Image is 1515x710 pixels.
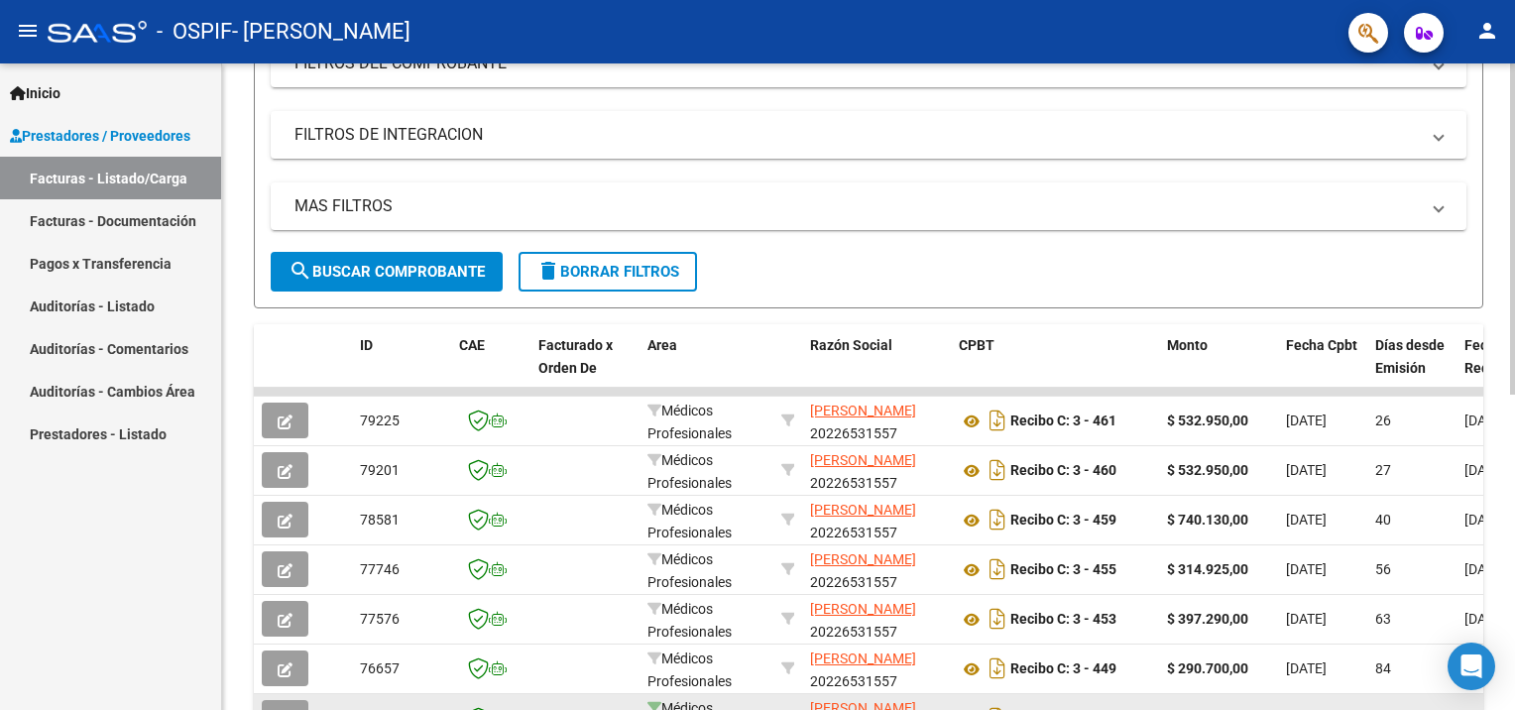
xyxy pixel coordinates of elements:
mat-panel-title: MAS FILTROS [294,195,1419,217]
datatable-header-cell: CPBT [951,324,1159,412]
strong: Recibo C: 3 - 453 [1010,612,1116,628]
span: [PERSON_NAME] [810,551,916,567]
div: 20226531557 [810,449,943,491]
span: [PERSON_NAME] [810,651,916,666]
span: Area [647,337,677,353]
span: [PERSON_NAME] [810,452,916,468]
div: 20226531557 [810,548,943,590]
mat-panel-title: FILTROS DE INTEGRACION [294,124,1419,146]
span: 79225 [360,413,400,428]
span: Médicos Profesionales [647,601,732,640]
div: 20226531557 [810,648,943,689]
datatable-header-cell: Días desde Emisión [1367,324,1457,412]
span: Médicos Profesionales [647,551,732,590]
div: Open Intercom Messenger [1448,643,1495,690]
span: [DATE] [1464,462,1505,478]
span: [DATE] [1286,561,1327,577]
span: 79201 [360,462,400,478]
strong: $ 314.925,00 [1167,561,1248,577]
span: Buscar Comprobante [289,263,485,281]
span: Monto [1167,337,1208,353]
mat-icon: person [1475,19,1499,43]
i: Descargar documento [985,454,1010,486]
span: - OSPIF [157,10,232,54]
datatable-header-cell: CAE [451,324,530,412]
strong: Recibo C: 3 - 459 [1010,513,1116,529]
datatable-header-cell: Razón Social [802,324,951,412]
datatable-header-cell: Facturado x Orden De [530,324,640,412]
strong: $ 397.290,00 [1167,611,1248,627]
span: CPBT [959,337,994,353]
i: Descargar documento [985,504,1010,535]
span: [DATE] [1464,413,1505,428]
span: 84 [1375,660,1391,676]
span: [DATE] [1286,611,1327,627]
button: Borrar Filtros [519,252,697,292]
datatable-header-cell: ID [352,324,451,412]
datatable-header-cell: Fecha Cpbt [1278,324,1367,412]
span: 63 [1375,611,1391,627]
i: Descargar documento [985,603,1010,635]
strong: Recibo C: 3 - 461 [1010,414,1116,429]
strong: Recibo C: 3 - 460 [1010,463,1116,479]
span: Borrar Filtros [536,263,679,281]
span: Inicio [10,82,60,104]
strong: Recibo C: 3 - 449 [1010,661,1116,677]
strong: $ 740.130,00 [1167,512,1248,528]
span: 26 [1375,413,1391,428]
span: [DATE] [1286,512,1327,528]
span: 27 [1375,462,1391,478]
span: Prestadores / Proveedores [10,125,190,147]
span: Médicos Profesionales [647,651,732,689]
span: 78581 [360,512,400,528]
i: Descargar documento [985,405,1010,436]
mat-icon: delete [536,259,560,283]
div: 20226531557 [810,499,943,540]
mat-icon: menu [16,19,40,43]
span: 77576 [360,611,400,627]
span: - [PERSON_NAME] [232,10,410,54]
span: [DATE] [1464,611,1505,627]
strong: $ 532.950,00 [1167,413,1248,428]
datatable-header-cell: Area [640,324,773,412]
span: [DATE] [1464,512,1505,528]
i: Descargar documento [985,553,1010,585]
span: [PERSON_NAME] [810,601,916,617]
div: 20226531557 [810,598,943,640]
span: [PERSON_NAME] [810,403,916,418]
mat-expansion-panel-header: MAS FILTROS [271,182,1466,230]
span: [DATE] [1286,413,1327,428]
span: 77746 [360,561,400,577]
span: 76657 [360,660,400,676]
i: Descargar documento [985,652,1010,684]
span: [DATE] [1286,660,1327,676]
span: Facturado x Orden De [538,337,613,376]
span: Médicos Profesionales [647,502,732,540]
div: 20226531557 [810,400,943,441]
span: 56 [1375,561,1391,577]
strong: $ 290.700,00 [1167,660,1248,676]
button: Buscar Comprobante [271,252,503,292]
span: Fecha Cpbt [1286,337,1357,353]
span: [DATE] [1286,462,1327,478]
span: CAE [459,337,485,353]
span: Días desde Emisión [1375,337,1445,376]
mat-icon: search [289,259,312,283]
span: Razón Social [810,337,892,353]
span: 40 [1375,512,1391,528]
datatable-header-cell: Monto [1159,324,1278,412]
span: Médicos Profesionales [647,452,732,491]
span: [DATE] [1464,561,1505,577]
span: [PERSON_NAME] [810,502,916,518]
span: Médicos Profesionales [647,403,732,441]
mat-expansion-panel-header: FILTROS DE INTEGRACION [271,111,1466,159]
strong: $ 532.950,00 [1167,462,1248,478]
strong: Recibo C: 3 - 455 [1010,562,1116,578]
span: ID [360,337,373,353]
